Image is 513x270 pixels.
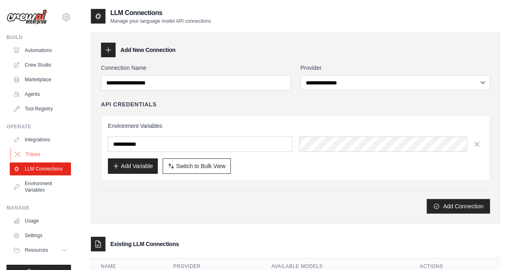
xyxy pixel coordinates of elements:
div: Manage [6,205,71,211]
button: Switch to Bulk View [163,158,231,174]
a: Marketplace [10,73,71,86]
a: Automations [10,44,71,57]
img: Logo [6,9,47,25]
a: Crew Studio [10,58,71,71]
h3: Existing LLM Connections [110,240,179,248]
div: Operate [6,123,71,130]
a: Integrations [10,133,71,146]
a: Tool Registry [10,102,71,115]
a: Usage [10,214,71,227]
h4: API Credentials [101,100,157,108]
div: Build [6,34,71,41]
a: Agents [10,88,71,101]
span: Switch to Bulk View [176,162,225,170]
button: Add Variable [108,158,158,174]
a: Traces [11,148,72,161]
span: Resources [25,247,48,253]
a: Environment Variables [10,177,71,197]
label: Provider [301,64,490,72]
label: Connection Name [101,64,291,72]
h3: Environment Variables [108,122,483,130]
button: Resources [10,244,71,257]
a: Settings [10,229,71,242]
button: Add Connection [427,199,490,214]
h2: LLM Connections [110,8,211,18]
p: Manage your language model API connections [110,18,211,24]
h3: Add New Connection [120,46,176,54]
a: LLM Connections [10,162,71,175]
